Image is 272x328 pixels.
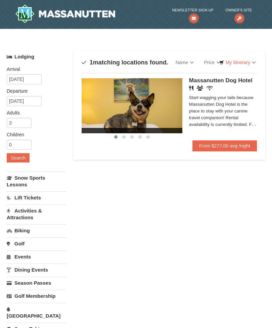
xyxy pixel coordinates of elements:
a: Season Passes [7,277,66,289]
a: Newsletter Sign Up [172,7,213,20]
label: Children [7,131,61,138]
a: My Itinerary [215,57,260,67]
label: Arrival [7,66,61,73]
a: Owner's Site [225,7,252,20]
i: Banquet Facilities [197,86,203,91]
a: Name [171,56,199,69]
a: Price [199,56,225,69]
button: Search [7,153,30,162]
i: Restaurant [189,86,193,91]
a: Snow Sports Lessons [7,172,66,191]
a: Golf Membership [7,290,66,302]
span: Massanutten Dog Hotel [189,77,253,84]
label: Adults [7,109,61,116]
span: Owner's Site [225,7,252,13]
a: Lift Tickets [7,191,66,204]
a: Events [7,250,66,263]
a: Lodging [7,51,66,63]
a: From $277.00 avg /night [192,140,257,151]
span: Newsletter Sign Up [172,7,213,13]
img: Massanutten Resort Logo [15,4,115,23]
a: Golf [7,237,66,250]
a: Massanutten Resort [15,4,115,23]
div: Start wagging your tails because Massanutten Dog Hotel is the place to stay with your canine trav... [189,94,257,128]
a: Biking [7,224,66,237]
label: Departure [7,88,61,94]
a: [GEOGRAPHIC_DATA] [7,303,66,322]
a: Dining Events [7,264,66,276]
a: Activities & Attractions [7,204,66,224]
i: Wireless Internet (free) [207,86,213,91]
